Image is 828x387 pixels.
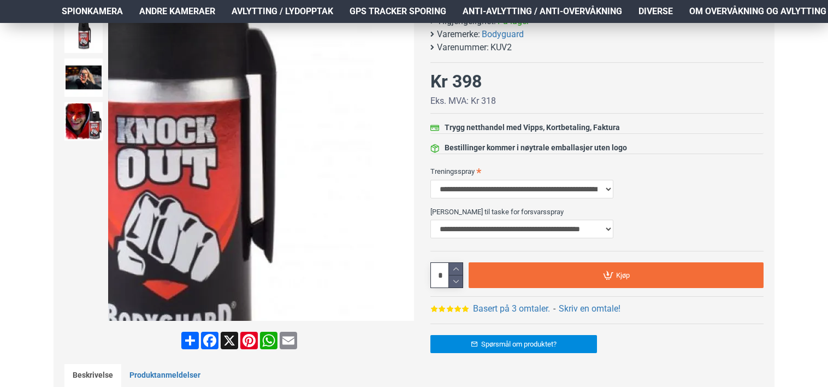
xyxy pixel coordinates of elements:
div: Trygg netthandel med Vipps, Kortbetaling, Faktura [445,122,620,133]
span: KUV2 [490,41,512,54]
b: Varenummer: [437,41,489,54]
span: Go to slide 1 [250,311,255,315]
span: Om overvåkning og avlytting [689,5,826,18]
label: [PERSON_NAME] til taske for forsvarsspray [430,203,764,220]
a: Email [279,332,298,349]
img: Forsvarsspray - Lovlig Pepperspray - SpyGadgets.no [64,102,103,140]
a: Basert på 3 omtaler. [473,302,550,315]
a: Produktanmeldelser [121,364,209,387]
div: Kr 398 [430,68,482,95]
a: Pinterest [239,332,259,349]
img: Forsvarsspray - Lovlig Pepperspray - SpyGadgets.no [108,15,414,321]
div: Next slide [395,159,414,178]
b: - [553,303,555,314]
span: Go to slide 3 [268,311,272,315]
a: Del [180,332,200,349]
span: Avlytting / Lydopptak [232,5,333,18]
b: Varemerke: [437,28,480,41]
span: Go to slide 2 [259,311,263,315]
span: Spionkamera [62,5,123,18]
div: Bestillinger kommer i nøytrale emballasjer uten logo [445,142,627,154]
a: Facebook [200,332,220,349]
a: X [220,332,239,349]
a: Spørsmål om produktet? [430,335,597,353]
span: Andre kameraer [139,5,215,18]
div: Previous slide [108,159,127,178]
a: Skriv en omtale! [559,302,620,315]
img: Forsvarsspray - Lovlig Pepperspray - SpyGadgets.no [64,15,103,53]
a: WhatsApp [259,332,279,349]
span: GPS Tracker Sporing [350,5,446,18]
a: Bodyguard [482,28,524,41]
a: Beskrivelse [64,364,121,387]
label: Treningsspray [430,162,764,180]
img: Forsvarsspray - Lovlig Pepperspray - SpyGadgets.no [64,58,103,97]
span: Diverse [638,5,673,18]
span: Anti-avlytting / Anti-overvåkning [463,5,622,18]
span: Kjøp [616,272,630,279]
